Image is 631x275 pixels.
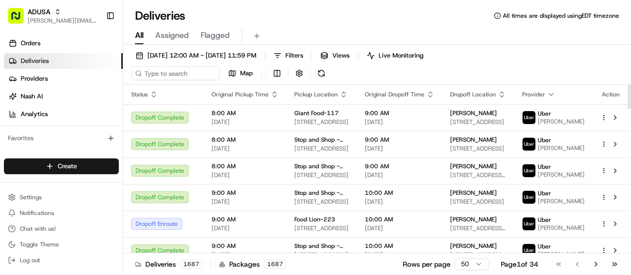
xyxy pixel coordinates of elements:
[4,71,123,87] a: Providers
[450,251,506,259] span: [STREET_ADDRESS][PERSON_NAME]
[365,242,434,250] span: 10:00 AM
[365,109,434,117] span: 9:00 AM
[316,49,354,62] button: Views
[450,136,497,144] span: [PERSON_NAME]
[20,225,56,233] span: Chat with us!
[450,118,506,126] span: [STREET_ADDRESS]
[538,189,551,197] span: Uber
[6,138,79,156] a: 📗Knowledge Base
[365,162,434,170] span: 9:00 AM
[523,164,535,177] img: profile_uber_ahold_partner.png
[211,118,279,126] span: [DATE]
[201,30,230,41] span: Flagged
[4,190,119,204] button: Settings
[211,224,279,232] span: [DATE]
[294,198,349,206] span: [STREET_ADDRESS]
[332,51,350,60] span: Views
[285,51,303,60] span: Filters
[20,241,59,248] span: Toggle Theme
[4,89,123,104] a: Nash AI
[79,138,162,156] a: 💻API Documentation
[21,110,48,119] span: Analytics
[4,53,123,69] a: Deliveries
[294,162,349,170] span: Stop and Shop - 2512
[450,145,506,153] span: [STREET_ADDRESS]
[211,145,279,153] span: [DATE]
[28,7,50,17] button: ADUSA
[450,224,506,232] span: [STREET_ADDRESS][PERSON_NAME]
[224,66,257,80] button: Map
[365,136,434,144] span: 9:00 AM
[538,197,585,205] span: [PERSON_NAME]
[522,91,545,98] span: Provider
[10,9,30,29] img: Nash
[135,8,185,24] h1: Deliveries
[10,143,18,151] div: 📗
[4,158,119,174] button: Create
[450,242,497,250] span: [PERSON_NAME]
[523,191,535,204] img: profile_uber_ahold_partner.png
[4,238,119,251] button: Toggle Theme
[294,242,349,250] span: Stop and Shop - 2571
[450,189,497,197] span: [PERSON_NAME]
[294,145,349,153] span: [STREET_ADDRESS]
[450,162,497,170] span: [PERSON_NAME]
[21,92,43,101] span: Nash AI
[501,259,538,269] div: Page 1 of 34
[503,12,619,20] span: All times are displayed using EDT timezone
[10,39,179,55] p: Welcome 👋
[362,49,428,62] button: Live Monitoring
[294,251,349,259] span: [STREET_ADDRESS]
[21,39,40,48] span: Orders
[538,171,585,179] span: [PERSON_NAME]
[240,69,253,78] span: Map
[131,91,148,98] span: Status
[211,171,279,179] span: [DATE]
[211,136,279,144] span: 8:00 AM
[34,93,162,103] div: Start new chat
[21,74,48,83] span: Providers
[269,49,308,62] button: Filters
[403,259,451,269] p: Rows per page
[315,66,328,80] button: Refresh
[211,251,279,259] span: [DATE]
[365,91,424,98] span: Original Dropoff Time
[523,111,535,124] img: profile_uber_ahold_partner.png
[4,4,102,28] button: ADUSA[PERSON_NAME][EMAIL_ADDRESS][PERSON_NAME][DOMAIN_NAME]
[538,144,585,152] span: [PERSON_NAME]
[28,17,98,25] button: [PERSON_NAME][EMAIL_ADDRESS][PERSON_NAME][DOMAIN_NAME]
[450,91,496,98] span: Dropoff Location
[10,93,28,111] img: 1736555255976-a54dd68f-1ca7-489b-9aae-adbdc363a1c4
[93,142,158,152] span: API Documentation
[211,189,279,197] span: 9:00 AM
[365,171,434,179] span: [DATE]
[20,209,54,217] span: Notifications
[70,166,119,174] a: Powered byPylon
[155,30,189,41] span: Assigned
[294,215,335,223] span: Food Lion-223
[20,142,75,152] span: Knowledge Base
[538,163,551,171] span: Uber
[538,250,585,258] span: [PERSON_NAME]
[4,206,119,220] button: Notifications
[523,244,535,257] img: profile_uber_ahold_partner.png
[538,224,585,232] span: [PERSON_NAME]
[365,215,434,223] span: 10:00 AM
[83,143,91,151] div: 💻
[538,118,585,125] span: [PERSON_NAME]
[365,198,434,206] span: [DATE]
[450,215,497,223] span: [PERSON_NAME]
[600,91,621,98] div: Action
[168,96,179,108] button: Start new chat
[20,256,40,264] span: Log out
[523,217,535,230] img: profile_uber_ahold_partner.png
[211,242,279,250] span: 9:00 AM
[294,118,349,126] span: [STREET_ADDRESS]
[180,260,203,269] div: 1687
[365,145,434,153] span: [DATE]
[450,171,506,179] span: [STREET_ADDRESS][PERSON_NAME]
[294,189,349,197] span: Stop and Shop - 2512
[98,166,119,174] span: Pylon
[450,109,497,117] span: [PERSON_NAME]
[135,259,203,269] div: Deliveries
